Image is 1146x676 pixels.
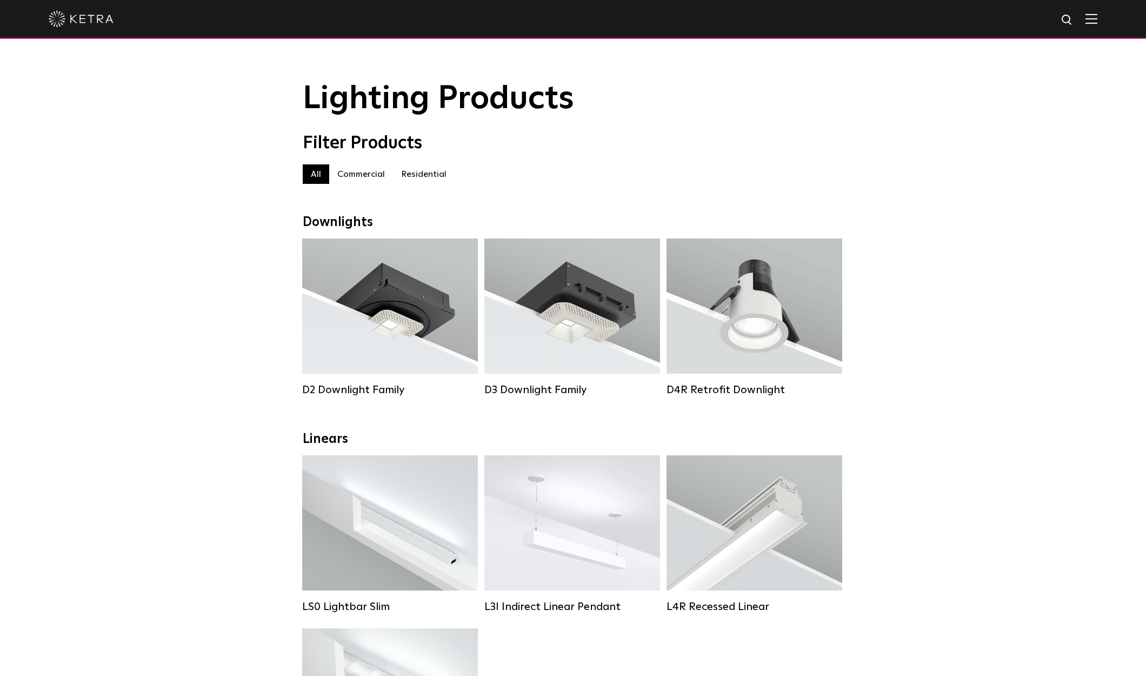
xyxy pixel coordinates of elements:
[667,455,842,612] a: L4R Recessed Linear Lumen Output:400 / 600 / 800 / 1000Colors:White / BlackControl:Lutron Clear C...
[484,383,660,396] div: D3 Downlight Family
[667,238,842,395] a: D4R Retrofit Downlight Lumen Output:800Colors:White / BlackBeam Angles:15° / 25° / 40° / 60°Watta...
[303,133,843,154] div: Filter Products
[484,600,660,613] div: L3I Indirect Linear Pendant
[1061,14,1074,27] img: search icon
[302,455,478,612] a: LS0 Lightbar Slim Lumen Output:200 / 350Colors:White / BlackControl:X96 Controller
[329,164,393,184] label: Commercial
[303,432,843,447] div: Linears
[302,238,478,395] a: D2 Downlight Family Lumen Output:1200Colors:White / Black / Gloss Black / Silver / Bronze / Silve...
[484,455,660,612] a: L3I Indirect Linear Pendant Lumen Output:400 / 600 / 800 / 1000Housing Colors:White / BlackContro...
[302,600,478,613] div: LS0 Lightbar Slim
[393,164,455,184] label: Residential
[667,383,842,396] div: D4R Retrofit Downlight
[1085,14,1097,24] img: Hamburger%20Nav.svg
[667,600,842,613] div: L4R Recessed Linear
[484,238,660,395] a: D3 Downlight Family Lumen Output:700 / 900 / 1100Colors:White / Black / Silver / Bronze / Paintab...
[302,383,478,396] div: D2 Downlight Family
[303,215,843,230] div: Downlights
[49,11,114,27] img: ketra-logo-2019-white
[303,164,329,184] label: All
[303,83,574,115] span: Lighting Products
